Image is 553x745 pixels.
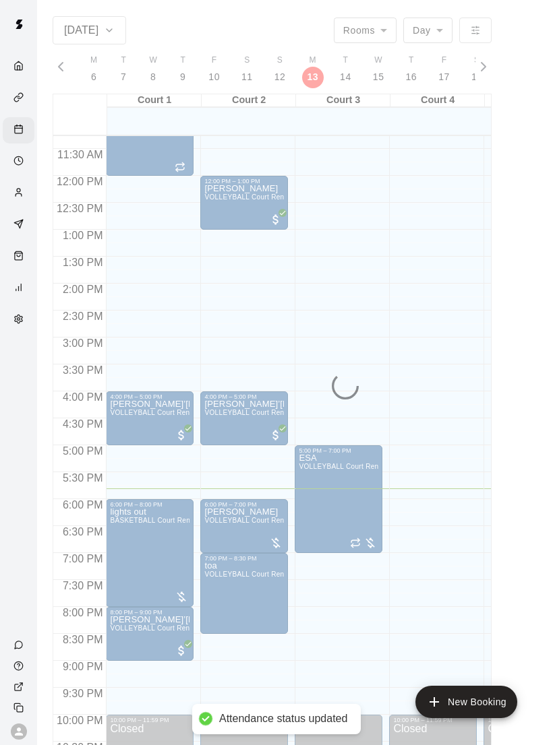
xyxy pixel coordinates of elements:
[59,607,107,618] span: 8:00 PM
[200,499,288,553] div: 6:00 PM – 7:00 PM: Maria M-M
[307,70,318,84] p: 13
[474,54,479,67] span: S
[59,499,107,511] span: 6:00 PM
[198,50,231,88] button: F10
[107,94,202,107] div: Court 1
[109,50,138,88] button: T7
[299,463,533,470] span: VOLLEYBALL Court Rental (Everyday After 3 pm and All Day Weekends)
[204,501,284,508] div: 6:00 PM – 7:00 PM
[329,50,362,88] button: T14
[79,50,109,88] button: M6
[438,70,450,84] p: 17
[59,553,107,564] span: 7:00 PM
[168,50,198,88] button: T9
[59,580,107,591] span: 7:30 PM
[231,50,264,88] button: S11
[204,393,284,400] div: 4:00 PM – 5:00 PM
[362,50,395,88] button: W15
[204,193,392,201] span: VOLLEYBALL Court Rental ([DATE] - [DATE] Before 3 pm)
[138,50,168,88] button: W8
[110,393,190,400] div: 4:00 PM – 5:00 PM
[175,428,188,442] span: All customers have paid
[149,54,157,67] span: W
[59,688,107,699] span: 9:30 PM
[59,364,107,376] span: 3:30 PM
[59,472,107,484] span: 5:30 PM
[204,409,438,416] span: VOLLEYBALL Court Rental (Everyday After 3 pm and All Day Weekends)
[406,70,417,84] p: 16
[269,428,283,442] span: All customers have paid
[299,447,378,454] div: 5:00 PM – 7:00 PM
[121,70,126,84] p: 7
[59,418,107,430] span: 4:30 PM
[296,50,329,88] button: M13
[53,176,106,187] span: 12:00 PM
[106,607,194,661] div: 8:00 PM – 9:00 PM: Jo’Lon Clark
[3,697,37,718] div: Copy public page link
[296,94,390,107] div: Court 3
[204,555,284,562] div: 7:00 PM – 8:30 PM
[53,715,106,726] span: 10:00 PM
[373,70,384,84] p: 15
[264,50,297,88] button: S12
[150,70,156,84] p: 8
[200,391,288,445] div: 4:00 PM – 5:00 PM: Jo’Lon Clark
[110,409,344,416] span: VOLLEYBALL Court Rental (Everyday After 3 pm and All Day Weekends)
[54,149,107,160] span: 11:30 AM
[374,54,382,67] span: W
[59,634,107,645] span: 8:30 PM
[59,526,107,538] span: 6:30 PM
[59,391,107,403] span: 4:00 PM
[409,54,414,67] span: T
[3,635,37,655] a: Contact Us
[204,517,438,524] span: VOLLEYBALL Court Rental (Everyday After 3 pm and All Day Weekends)
[53,203,106,214] span: 12:30 PM
[3,655,37,676] a: Visit help center
[208,70,220,84] p: 10
[390,94,485,107] div: Court 4
[59,257,107,268] span: 1:30 PM
[59,337,107,349] span: 3:00 PM
[471,70,483,84] p: 18
[90,54,97,67] span: M
[204,178,284,185] div: 12:00 PM – 1:00 PM
[59,311,107,322] span: 2:30 PM
[106,391,194,445] div: 4:00 PM – 5:00 PM: Jo’Lon Clark
[110,624,344,632] span: VOLLEYBALL Court Rental (Everyday After 3 pm and All Day Weekends)
[350,538,361,548] span: Recurring event
[295,445,382,553] div: 5:00 PM – 7:00 PM: ESA
[200,553,288,634] div: 7:00 PM – 8:30 PM: toa
[180,54,185,67] span: T
[202,94,296,107] div: Court 2
[110,717,190,723] div: 10:00 PM – 11:59 PM
[204,571,438,578] span: VOLLEYBALL Court Rental (Everyday After 3 pm and All Day Weekends)
[241,70,253,84] p: 11
[5,11,32,38] img: Swift logo
[395,50,428,88] button: T16
[277,54,283,67] span: S
[310,54,316,67] span: M
[393,717,473,723] div: 10:00 PM – 11:59 PM
[59,445,107,457] span: 5:00 PM
[219,712,347,726] div: Attendance status updated
[200,176,288,230] div: 12:00 PM – 1:00 PM: Antwain Aguillard
[110,609,190,616] div: 8:00 PM – 9:00 PM
[175,162,185,172] span: Recurring event
[442,54,447,67] span: F
[59,661,107,672] span: 9:00 PM
[110,517,344,524] span: BASKETBALL Court Rental (Everyday After 3 pm and All Day Weekends)
[121,54,126,67] span: T
[106,499,194,607] div: 6:00 PM – 8:00 PM: lights out
[244,54,250,67] span: S
[3,676,37,697] a: View public page
[59,230,107,241] span: 1:00 PM
[343,54,349,67] span: T
[212,54,217,67] span: F
[59,284,107,295] span: 2:00 PM
[274,70,286,84] p: 12
[340,70,351,84] p: 14
[461,50,494,88] button: S18
[91,70,96,84] p: 6
[269,213,283,226] span: All customers have paid
[415,686,517,718] button: add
